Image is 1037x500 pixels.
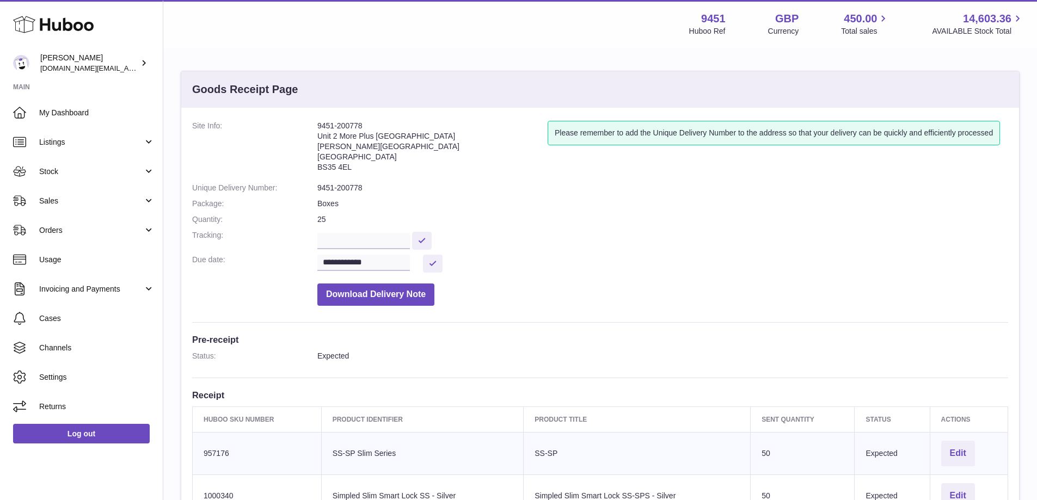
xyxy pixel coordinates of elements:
[192,214,317,225] dt: Quantity:
[930,406,1008,432] th: Actions
[768,26,799,36] div: Currency
[13,424,150,443] a: Log out
[689,26,726,36] div: Huboo Ref
[193,432,322,474] td: 957176
[192,183,317,193] dt: Unique Delivery Number:
[751,432,855,474] td: 50
[39,284,143,294] span: Invoicing and Payments
[751,406,855,432] th: Sent Quantity
[317,121,548,177] address: 9451-200778 Unit 2 More Plus [GEOGRAPHIC_DATA] [PERSON_NAME][GEOGRAPHIC_DATA] [GEOGRAPHIC_DATA] B...
[39,196,143,206] span: Sales
[841,26,889,36] span: Total sales
[39,225,143,236] span: Orders
[39,343,155,353] span: Channels
[321,432,524,474] td: SS-SP Slim Series
[701,11,726,26] strong: 9451
[39,166,143,177] span: Stock
[775,11,799,26] strong: GBP
[317,283,434,306] button: Download Delivery Note
[39,372,155,382] span: Settings
[317,183,1008,193] dd: 9451-200778
[524,406,751,432] th: Product title
[841,11,889,36] a: 450.00 Total sales
[39,313,155,324] span: Cases
[548,121,1000,145] div: Please remember to add the Unique Delivery Number to the address so that your delivery can be qui...
[40,64,217,72] span: [DOMAIN_NAME][EMAIL_ADDRESS][DOMAIN_NAME]
[321,406,524,432] th: Product Identifier
[855,406,930,432] th: Status
[524,432,751,474] td: SS-SP
[192,121,317,177] dt: Site Info:
[317,214,1008,225] dd: 25
[40,53,138,73] div: [PERSON_NAME]
[192,389,1008,401] h3: Receipt
[963,11,1011,26] span: 14,603.36
[855,432,930,474] td: Expected
[192,82,298,97] h3: Goods Receipt Page
[192,351,317,361] dt: Status:
[317,351,1008,361] dd: Expected
[317,199,1008,209] dd: Boxes
[39,255,155,265] span: Usage
[13,55,29,71] img: amir.ch@gmail.com
[192,199,317,209] dt: Package:
[192,230,317,249] dt: Tracking:
[39,108,155,118] span: My Dashboard
[844,11,877,26] span: 450.00
[192,334,1008,345] h3: Pre-receipt
[932,26,1024,36] span: AVAILABLE Stock Total
[193,406,322,432] th: Huboo SKU Number
[192,255,317,273] dt: Due date:
[39,137,143,147] span: Listings
[941,441,975,466] button: Edit
[39,402,155,412] span: Returns
[932,11,1024,36] a: 14,603.36 AVAILABLE Stock Total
